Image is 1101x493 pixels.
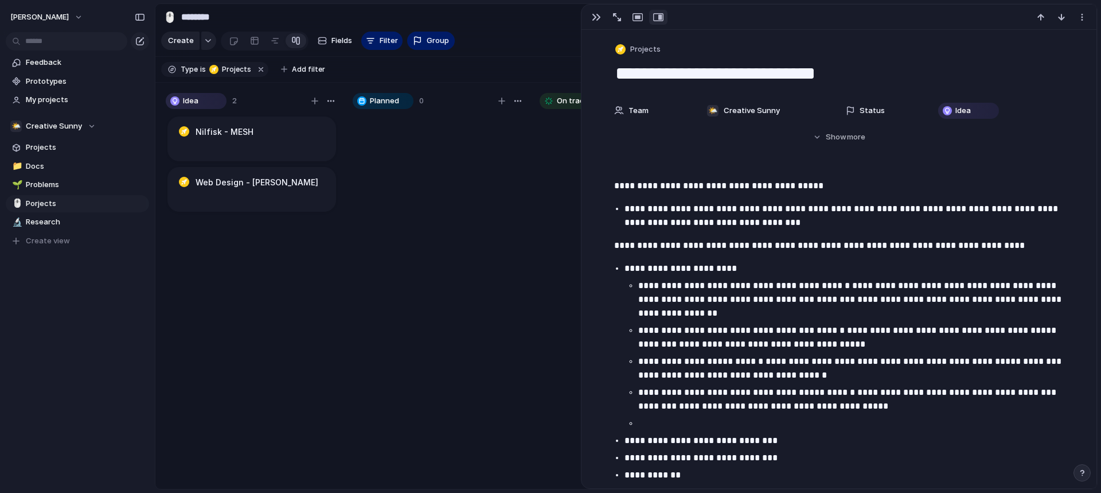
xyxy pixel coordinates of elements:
span: Type [181,64,198,75]
span: Add filter [292,64,325,75]
span: Idea [183,95,198,107]
button: Create view [6,232,149,250]
div: 🌱 [12,178,20,192]
span: Create view [26,235,70,247]
button: 🌤️Creative Sunny [6,118,149,135]
button: Projects [207,63,253,76]
span: On track [557,95,588,107]
span: My projects [26,94,145,106]
button: [PERSON_NAME] [5,8,89,26]
button: 🖱️ [161,8,179,26]
div: 🖱️ [163,9,176,25]
button: Add filter [274,61,332,77]
a: Projects [6,139,149,156]
span: Planned [370,95,399,107]
span: 2 [232,95,237,107]
span: is [200,64,206,75]
span: Idea [955,105,971,117]
span: Projects [26,142,145,153]
span: Status [860,105,885,117]
span: Docs [26,161,145,172]
button: Group [407,32,455,50]
button: Showmore [614,127,1064,147]
span: Team [628,105,649,117]
span: Fields [331,35,352,46]
a: Prototypes [6,73,149,90]
span: Create [168,35,194,46]
span: Show [826,131,846,143]
h1: Nilfisk - MESH [196,126,253,138]
button: Filter [361,32,403,50]
span: Problems [26,179,145,191]
span: 0 [419,95,424,107]
span: Creative Sunny [724,105,780,117]
span: Prototypes [26,76,145,87]
div: 📁 [12,160,20,173]
a: 🖱️Porjects [6,195,149,212]
span: more [847,131,865,143]
div: 🖱️ [12,197,20,210]
button: 🖱️ [10,198,22,209]
span: Projects [630,44,661,55]
span: Feedback [26,57,145,68]
a: 🔬Research [6,213,149,231]
span: Group [427,35,449,46]
a: 🌱Problems [6,176,149,193]
span: Filter [380,35,398,46]
div: Web Design - [PERSON_NAME] [167,167,336,212]
button: is [198,63,208,76]
div: 🌤️ [10,121,22,132]
div: Nilfisk - MESH [167,117,336,161]
button: 📁 [10,161,22,172]
a: My projects [6,91,149,108]
button: 🔬 [10,216,22,228]
span: Porjects [26,198,145,209]
div: 🌤️ [707,105,719,117]
span: Creative Sunny [26,121,82,132]
button: 🌱 [10,179,22,191]
a: 📁Docs [6,158,149,175]
button: Fields [313,32,357,50]
div: 🔬 [12,216,20,229]
button: Create [161,32,200,50]
span: Projects [218,64,251,75]
span: Research [26,216,145,228]
button: Projects [613,41,664,58]
a: Feedback [6,54,149,71]
h1: Web Design - [PERSON_NAME] [196,176,318,189]
span: [PERSON_NAME] [10,11,69,23]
